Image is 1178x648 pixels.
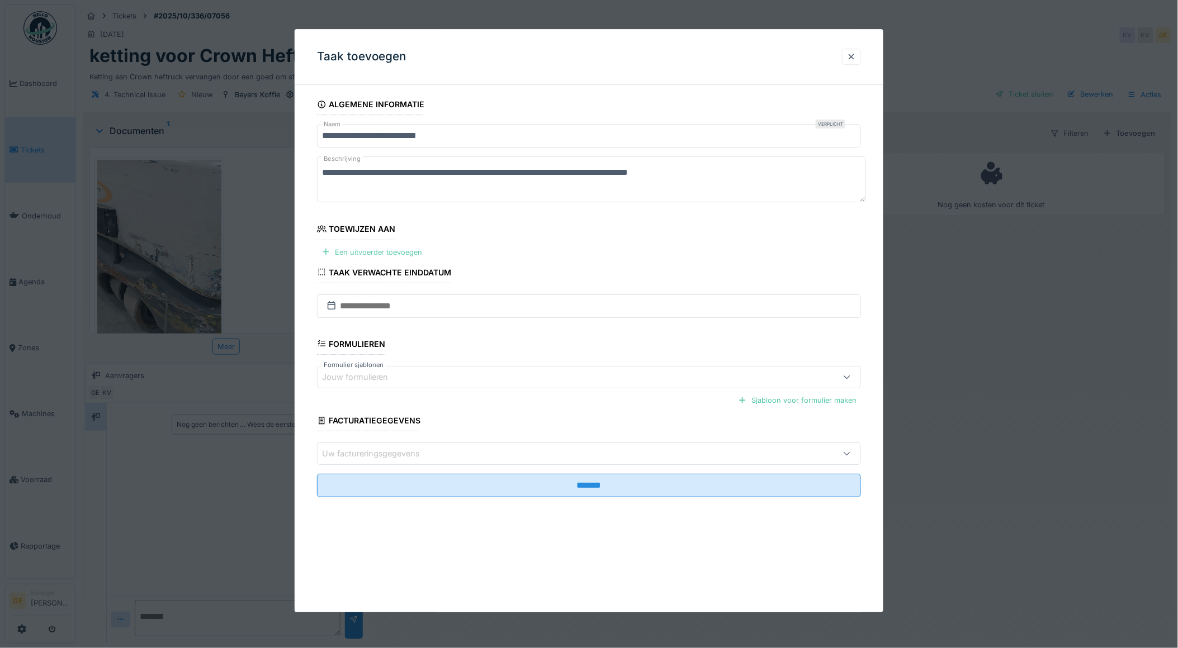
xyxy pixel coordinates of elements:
[317,50,407,64] h3: Taak toevoegen
[317,96,425,115] div: Algemene informatie
[317,336,386,355] div: Formulieren
[317,245,427,260] div: Een uitvoerder toevoegen
[322,448,436,460] div: Uw factureringsgegevens
[321,120,343,129] label: Naam
[816,120,845,128] div: Verplicht
[321,152,363,166] label: Beschrijving
[321,360,386,370] label: Formulier sjablonen
[317,264,452,283] div: Taak verwachte einddatum
[734,393,861,408] div: Sjabloon voor formulier maken
[317,412,421,431] div: Facturatiegegevens
[317,221,396,240] div: Toewijzen aan
[322,371,404,383] div: Jouw formulieren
